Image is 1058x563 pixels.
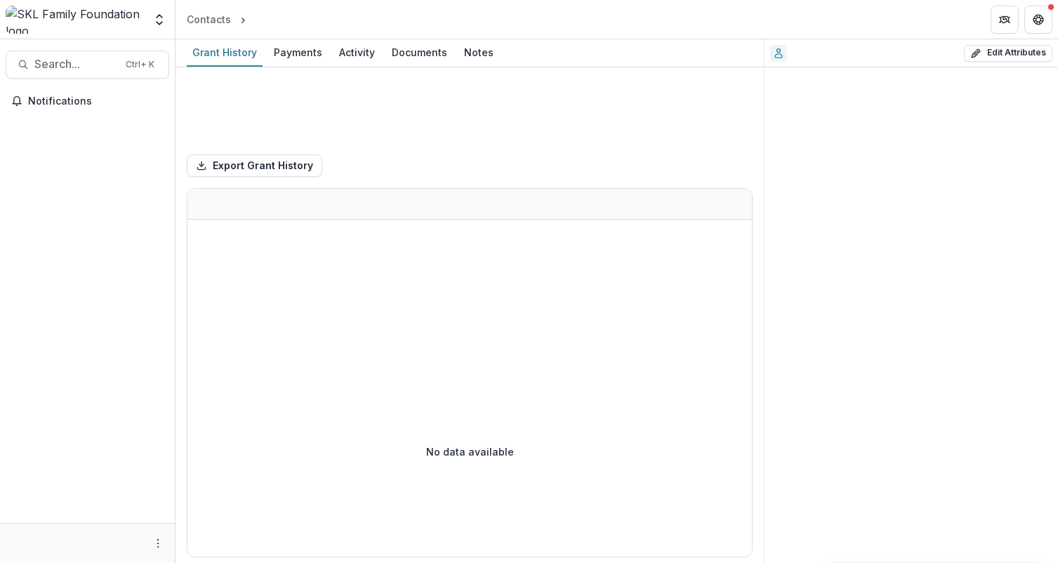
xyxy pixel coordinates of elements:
span: Search... [34,58,117,71]
button: Notifications [6,90,169,112]
div: Payments [268,42,328,62]
a: Activity [333,39,381,67]
a: Documents [386,39,453,67]
a: Payments [268,39,328,67]
button: Partners [991,6,1019,34]
img: SKL Family Foundation logo [6,6,144,34]
button: Export Grant History [187,154,322,177]
span: Notifications [28,95,164,107]
div: Notes [458,42,499,62]
button: Open entity switcher [150,6,169,34]
div: Documents [386,42,453,62]
div: Ctrl + K [123,57,157,72]
a: Contacts [181,9,237,29]
a: Notes [458,39,499,67]
button: More [150,535,166,552]
a: Grant History [187,39,263,67]
button: Edit Attributes [964,45,1052,62]
button: Get Help [1024,6,1052,34]
p: No data available [426,444,514,459]
button: Search... [6,51,169,79]
div: Contacts [187,12,231,27]
nav: breadcrumb [181,9,309,29]
div: Activity [333,42,381,62]
div: Grant History [187,42,263,62]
